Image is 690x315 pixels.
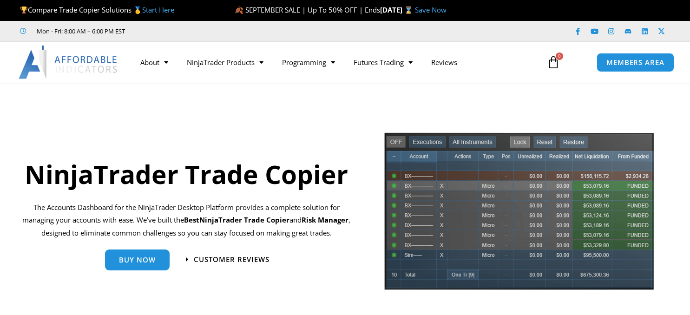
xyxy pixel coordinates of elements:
a: NinjaTrader Products [177,52,273,73]
img: LogoAI | Affordable Indicators – NinjaTrader [19,46,118,79]
a: Save Now [415,5,447,14]
a: Programming [273,52,344,73]
span: Customer Reviews [194,256,269,263]
a: Start Here [142,5,174,14]
a: Buy Now [105,249,170,270]
a: MEMBERS AREA [597,53,674,72]
nav: Menu [131,52,538,73]
img: 🏆 [20,7,27,13]
span: 0 [556,52,563,60]
a: About [131,52,177,73]
p: The Accounts Dashboard for the NinjaTrader Desktop Platform provides a complete solution for mana... [18,201,355,240]
span: MEMBERS AREA [606,59,664,66]
a: Reviews [422,52,467,73]
strong: [DATE] ⌛ [380,5,415,14]
iframe: Customer reviews powered by Trustpilot [138,26,277,36]
span: Buy Now [119,256,156,263]
strong: NinjaTrader Trade Copier [199,215,289,224]
img: tradecopier | Affordable Indicators – NinjaTrader [383,131,655,297]
a: Futures Trading [344,52,422,73]
a: Customer Reviews [186,256,269,263]
b: Best [184,215,199,224]
h1: NinjaTrader Trade Copier [18,156,355,192]
span: 🍂 SEPTEMBER SALE | Up To 50% OFF | Ends [235,5,380,14]
span: Compare Trade Copier Solutions 🥇 [20,5,174,14]
strong: Risk Manager [302,215,348,224]
span: Mon - Fri: 8:00 AM – 6:00 PM EST [34,26,125,37]
a: 0 [533,49,574,76]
